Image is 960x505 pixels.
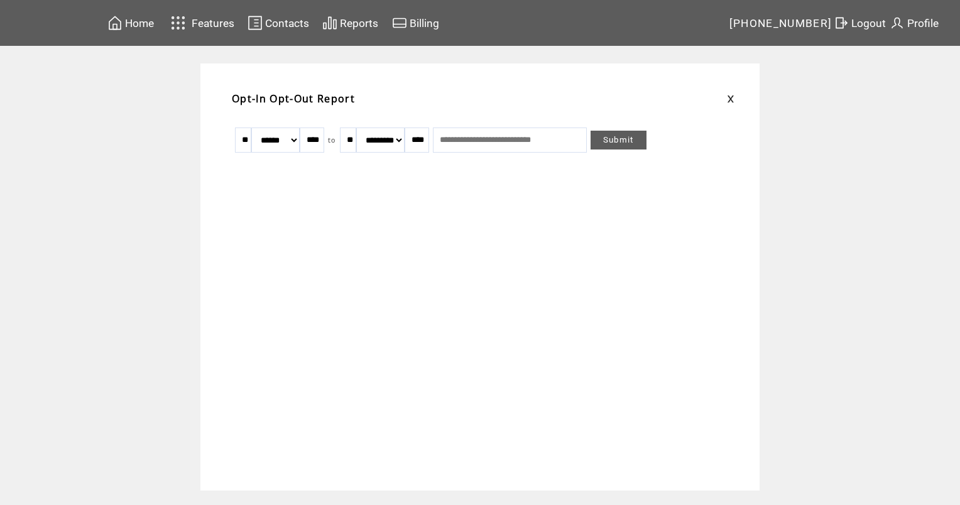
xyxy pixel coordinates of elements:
img: home.svg [107,15,123,31]
a: Logout [832,13,888,33]
span: Billing [410,17,439,30]
span: Features [192,17,234,30]
span: Logout [851,17,886,30]
span: Home [125,17,154,30]
a: Contacts [246,13,311,33]
span: Profile [907,17,939,30]
img: features.svg [167,13,189,33]
span: Opt-In Opt-Out Report [232,92,355,106]
a: Submit [591,131,646,149]
span: Reports [340,17,378,30]
a: Reports [320,13,380,33]
span: to [328,136,336,144]
a: Features [165,11,236,35]
span: Contacts [265,17,309,30]
img: exit.svg [834,15,849,31]
img: profile.svg [890,15,905,31]
img: chart.svg [322,15,337,31]
a: Home [106,13,156,33]
a: Billing [390,13,441,33]
img: contacts.svg [248,15,263,31]
img: creidtcard.svg [392,15,407,31]
a: Profile [888,13,941,33]
span: [PHONE_NUMBER] [729,17,832,30]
